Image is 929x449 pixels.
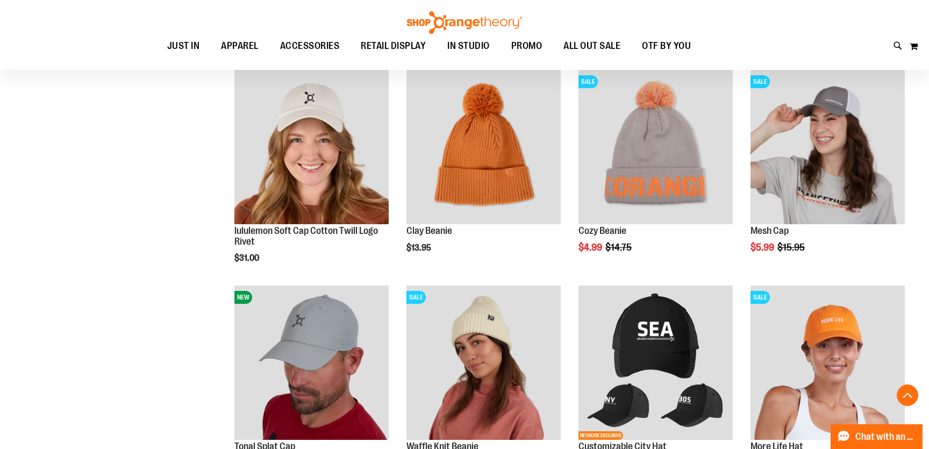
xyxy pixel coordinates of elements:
[745,65,910,280] div: product
[831,424,923,449] button: Chat with an Expert
[578,225,626,236] a: Cozy Beanie
[406,70,561,226] a: Clay Beanie
[234,70,389,224] img: Main view of 2024 Convention lululemon Soft Cap Cotton Twill Logo Rivet
[234,286,389,440] img: Product image for Grey Tonal Splat Cap
[280,34,340,58] span: ACCESSORIES
[605,242,633,253] span: $14.75
[401,65,566,280] div: product
[751,70,905,224] img: Product image for Orangetheory Mesh Cap
[578,286,733,441] a: Main Image of 1536459NETWORK EXCLUSIVE
[447,34,490,58] span: IN STUDIO
[511,34,542,58] span: PROMO
[751,70,905,226] a: Product image for Orangetheory Mesh CapSALE
[234,286,389,441] a: Product image for Grey Tonal Splat CapNEW
[361,34,426,58] span: RETAIL DISPLAY
[221,34,259,58] span: APPAREL
[406,286,561,440] img: Product image for Waffle Knit Beanie
[578,75,598,88] span: SALE
[578,70,733,224] img: Main view of OTF Cozy Scarf Grey
[573,65,738,280] div: product
[578,431,623,440] span: NETWORK EXCLUSIVE
[777,242,806,253] span: $15.95
[897,384,918,406] button: Back To Top
[751,286,905,441] a: Product image for More Life HatSALE
[234,70,389,226] a: Main view of 2024 Convention lululemon Soft Cap Cotton Twill Logo Rivet
[234,253,261,263] span: $31.00
[751,286,905,440] img: Product image for More Life Hat
[563,34,620,58] span: ALL OUT SALE
[406,225,452,236] a: Clay Beanie
[406,291,426,304] span: SALE
[234,291,252,304] span: NEW
[578,286,733,440] img: Main Image of 1536459
[229,65,394,291] div: product
[406,70,561,224] img: Clay Beanie
[167,34,200,58] span: JUST IN
[642,34,691,58] span: OTF BY YOU
[406,286,561,441] a: Product image for Waffle Knit BeanieSALE
[751,75,770,88] span: SALE
[855,432,916,442] span: Chat with an Expert
[406,243,433,253] span: $13.95
[751,291,770,304] span: SALE
[578,70,733,226] a: Main view of OTF Cozy Scarf GreySALE
[578,242,604,253] span: $4.99
[405,11,524,34] img: Shop Orangetheory
[751,225,789,236] a: Mesh Cap
[234,225,378,247] a: lululemon Soft Cap Cotton Twill Logo Rivet
[751,242,776,253] span: $5.99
